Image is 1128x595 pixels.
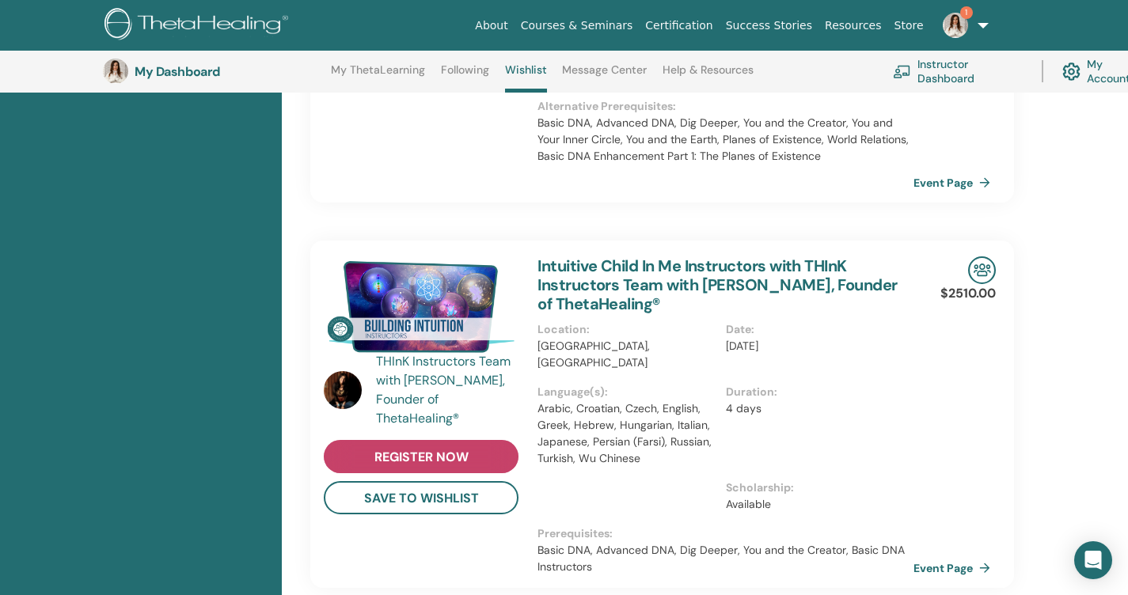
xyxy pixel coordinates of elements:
a: Store [888,11,930,40]
div: Open Intercom Messenger [1074,541,1112,579]
p: Available [726,496,904,513]
img: cog.svg [1062,59,1081,85]
h3: My Dashboard [135,64,293,79]
a: Wishlist [505,63,547,93]
img: default.png [943,13,968,38]
a: Resources [818,11,888,40]
a: Following [441,63,489,89]
a: THInK Instructors Team with [PERSON_NAME], Founder of ThetaHealing® [376,352,522,428]
img: Intuitive Child In Me Instructors [324,256,518,358]
img: chalkboard-teacher.svg [893,65,911,78]
img: In-Person Seminar [968,256,996,284]
p: Basic DNA, Advanced DNA, Dig Deeper, You and the Creator, You and Your Inner Circle, You and the ... [537,115,913,165]
a: Event Page [913,171,997,195]
p: Prerequisites : [537,525,913,542]
button: save to wishlist [324,481,518,514]
p: Duration : [726,384,904,400]
a: Success Stories [720,11,818,40]
a: Instructor Dashboard [893,54,1023,89]
p: $2510.00 [940,284,996,303]
a: Event Page [913,556,997,580]
p: 4 days [726,400,904,417]
p: Language(s) : [537,384,716,400]
span: register now [374,449,469,465]
p: Scholarship : [726,479,904,496]
img: default.png [103,59,128,84]
p: Alternative Prerequisites : [537,98,913,115]
p: [DATE] [726,338,904,354]
a: register now [324,440,518,473]
p: Arabic, Croatian, Czech, English, Greek, Hebrew, Hungarian, Italian, Japanese, Persian (Farsi), R... [537,400,716,467]
p: Date : [726,321,904,338]
img: default.jpg [324,371,362,409]
p: [GEOGRAPHIC_DATA], [GEOGRAPHIC_DATA] [537,338,716,371]
img: logo.png [104,8,294,44]
a: About [469,11,514,40]
a: Certification [639,11,719,40]
a: My ThetaLearning [331,63,425,89]
p: Basic DNA, Advanced DNA, Dig Deeper, You and the Creator, Basic DNA Instructors [537,542,913,575]
a: Intuitive Child In Me Instructors with THInK Instructors Team with [PERSON_NAME], Founder of Thet... [537,256,898,314]
span: 1 [960,6,973,19]
p: Location : [537,321,716,338]
a: Courses & Seminars [515,11,640,40]
a: Help & Resources [663,63,754,89]
a: Message Center [562,63,647,89]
